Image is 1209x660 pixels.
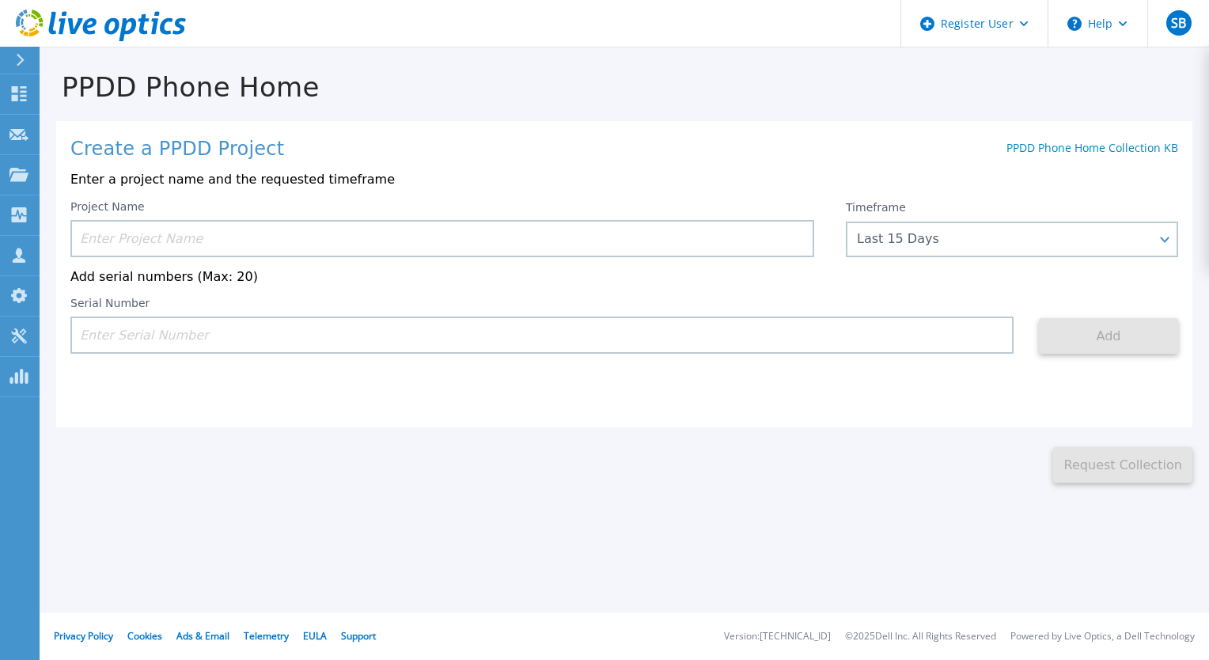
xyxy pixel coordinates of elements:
[724,632,831,642] li: Version: [TECHNICAL_ID]
[1039,318,1178,354] button: Add
[40,72,1209,103] h1: PPDD Phone Home
[70,138,284,161] h1: Create a PPDD Project
[127,629,162,643] a: Cookies
[846,201,906,214] label: Timeframe
[1006,140,1178,155] a: PPDD Phone Home Collection KB
[857,232,1150,246] div: Last 15 Days
[341,629,376,643] a: Support
[845,632,996,642] li: © 2025 Dell Inc. All Rights Reserved
[176,629,229,643] a: Ads & Email
[54,629,113,643] a: Privacy Policy
[303,629,327,643] a: EULA
[70,201,145,212] label: Project Name
[1010,632,1195,642] li: Powered by Live Optics, a Dell Technology
[1053,447,1192,483] button: Request Collection
[70,317,1014,354] input: Enter Serial Number
[244,629,289,643] a: Telemetry
[70,220,814,257] input: Enter Project Name
[70,173,1178,187] p: Enter a project name and the requested timeframe
[70,298,150,309] label: Serial Number
[70,270,1178,284] p: Add serial numbers (Max: 20)
[1171,17,1186,29] span: SB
